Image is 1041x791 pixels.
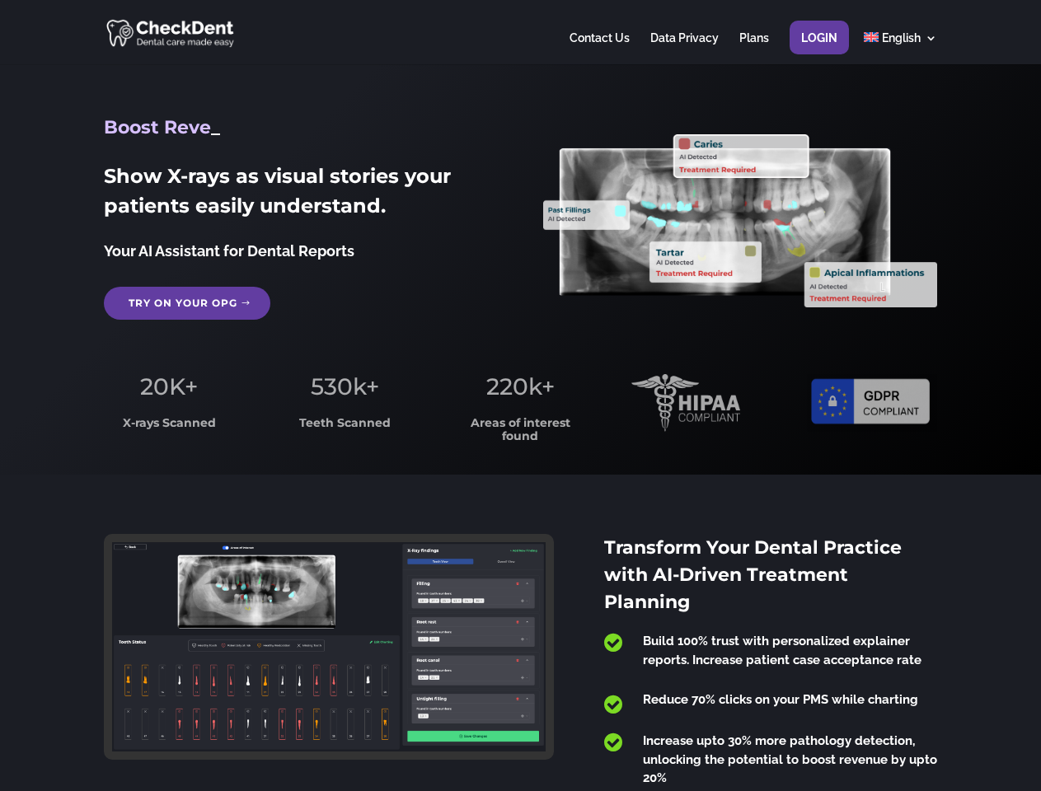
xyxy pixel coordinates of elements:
span: Reduce 70% clicks on your PMS while charting [643,692,918,707]
span: Transform Your Dental Practice with AI-Driven Treatment Planning [604,536,902,613]
span: Boost Reve [104,116,211,138]
a: Data Privacy [650,32,719,64]
span: _ [211,116,220,138]
span: Increase upto 30% more pathology detection, unlocking the potential to boost revenue by upto 20% [643,733,937,785]
span: English [882,31,921,44]
a: English [864,32,937,64]
a: Login [801,32,837,64]
h3: Areas of interest found [456,417,586,451]
span: 220k+ [486,372,555,400]
a: Plans [739,32,769,64]
h2: Show X-rays as visual stories your patients easily understand. [104,161,497,229]
span: 530k+ [311,372,379,400]
span:  [604,694,622,715]
span:  [604,732,622,753]
img: CheckDent AI [106,16,236,49]
a: Contact Us [570,32,630,64]
span: 20K+ [140,372,198,400]
span: Your AI Assistant for Dental Reports [104,242,354,260]
span:  [604,632,622,653]
span: Build 100% trust with personalized explainer reports. Increase patient case acceptance rate [643,634,921,667]
img: X_Ray_annotated [543,134,936,307]
a: Try on your OPG [104,287,270,320]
